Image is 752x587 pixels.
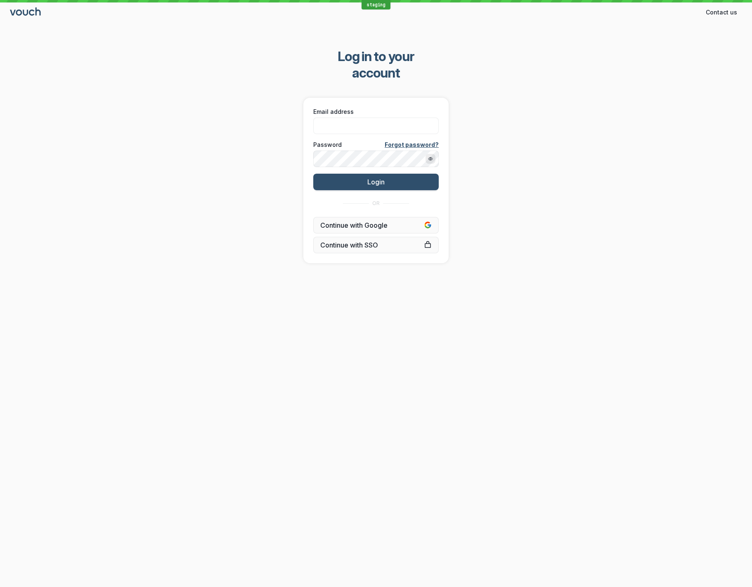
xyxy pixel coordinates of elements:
[367,178,385,186] span: Login
[320,221,432,229] span: Continue with Google
[313,217,439,233] button: Continue with Google
[313,108,354,116] span: Email address
[315,48,438,81] span: Log in to your account
[706,8,737,17] span: Contact us
[372,200,380,207] span: OR
[426,154,435,164] button: Show password
[320,241,432,249] span: Continue with SSO
[701,6,742,19] button: Contact us
[313,174,439,190] button: Login
[10,9,42,16] a: Go to sign in
[385,141,439,149] a: Forgot password?
[313,237,439,253] a: Continue with SSO
[313,141,342,149] span: Password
